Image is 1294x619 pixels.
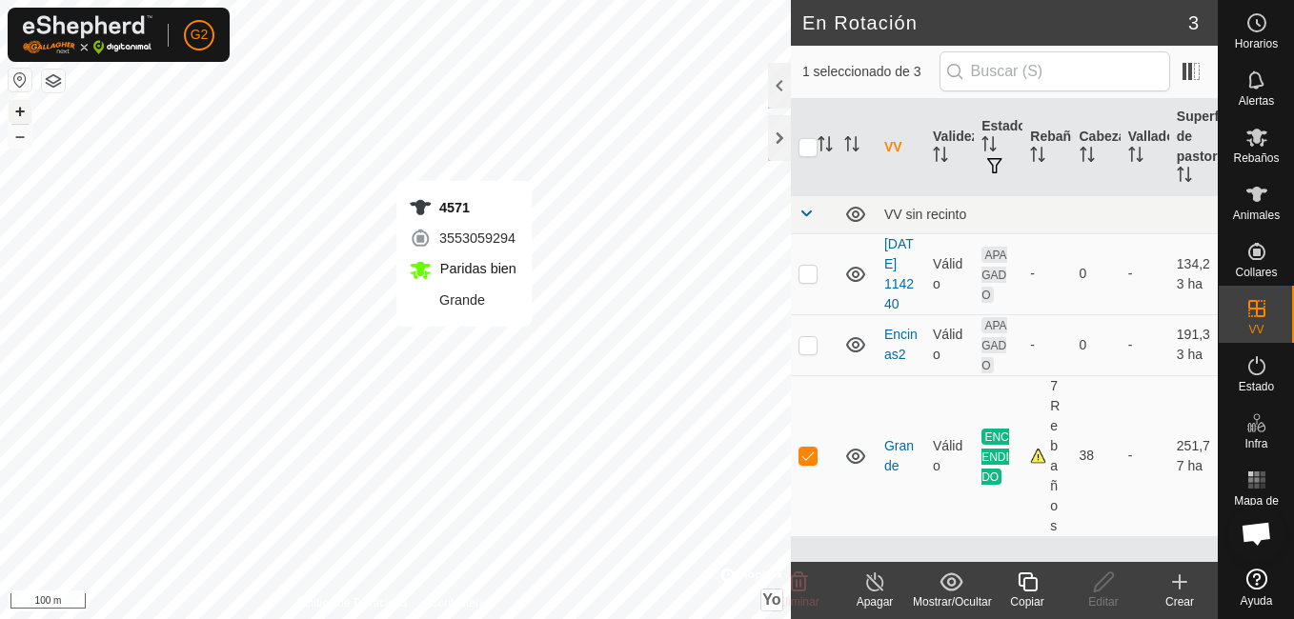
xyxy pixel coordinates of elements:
[409,196,516,219] div: 4571
[1030,129,1079,144] font: Rebaño
[1121,233,1169,314] td: -
[884,327,918,362] a: Encinas2
[884,207,966,222] font: VV sin recinto
[1030,264,1063,284] div: -
[1223,495,1289,518] span: Mapa de Calor
[913,593,989,610] div: Mostrar/Ocultar
[191,25,209,45] span: G2
[409,227,516,250] div: 3553059294
[1233,152,1279,164] span: Rebaños
[1169,375,1218,536] td: 251,77 ha
[1241,595,1273,607] span: Ayuda
[1080,129,1134,144] font: Cabezas
[1142,593,1218,610] div: Crear
[1244,438,1267,449] span: Infra
[1080,150,1095,165] p-sorticon: Activar para ordenar
[761,589,782,610] button: Yo
[989,593,1065,610] div: Copiar
[884,236,914,311] a: [DATE] 114240
[1177,109,1242,164] font: Superficie de pastoreo
[981,247,1006,303] span: APAGADO
[1030,335,1063,355] div: -
[1169,233,1218,314] td: 134,23 ha
[1030,150,1045,165] p-sorticon: Activar para ordenar
[884,438,914,473] a: Grande
[1188,9,1199,37] span: 3
[802,62,940,82] span: 1 seleccionado de 3
[933,129,978,144] font: Validez
[9,100,31,123] button: +
[430,594,494,611] a: Contáctenos
[1177,170,1192,185] p-sorticon: Activar para ordenar
[1239,381,1274,392] span: Estado
[1235,38,1278,50] span: Horarios
[1233,210,1280,221] span: Animales
[1030,376,1063,536] div: 7 Rebaños
[1128,129,1175,144] font: Vallado
[9,69,31,91] button: Restablecer Mapa
[297,594,407,611] a: Política de Privacidad
[1169,314,1218,375] td: 191,33 ha
[802,11,1188,34] h2: En Rotación
[435,261,516,276] span: Paridas bien
[981,139,997,154] p-sorticon: Activar para ordenar
[1121,314,1169,375] td: -
[837,593,913,610] div: Apagar
[1235,267,1277,278] span: Collares
[925,314,974,375] td: Válido
[1072,375,1121,536] td: 38
[818,139,833,154] p-sorticon: Activar para ordenar
[1072,314,1121,375] td: 0
[844,139,859,154] p-sorticon: Activar para ordenar
[884,139,902,154] font: VV
[1228,505,1285,562] div: Chat abierto
[1248,324,1264,335] span: VV
[762,591,780,608] span: Yo
[1219,561,1294,614] a: Ayuda
[933,150,948,165] p-sorticon: Activar para ordenar
[981,317,1006,373] span: APAGADO
[1065,593,1142,610] div: Editar
[42,70,65,92] button: Capas del Mapa
[1239,95,1274,107] span: Alertas
[23,15,152,54] img: Logo Gallagher
[1121,375,1169,536] td: -
[940,51,1170,91] input: Buscar (S)
[1128,150,1143,165] p-sorticon: Activar para ordenar
[981,429,1009,485] span: ENCENDIDO
[981,118,1026,133] font: Estado
[409,289,516,311] div: Grande
[925,375,974,536] td: Válido
[1072,233,1121,314] td: 0
[9,125,31,148] button: –
[778,595,819,609] span: Eliminar
[925,233,974,314] td: Válido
